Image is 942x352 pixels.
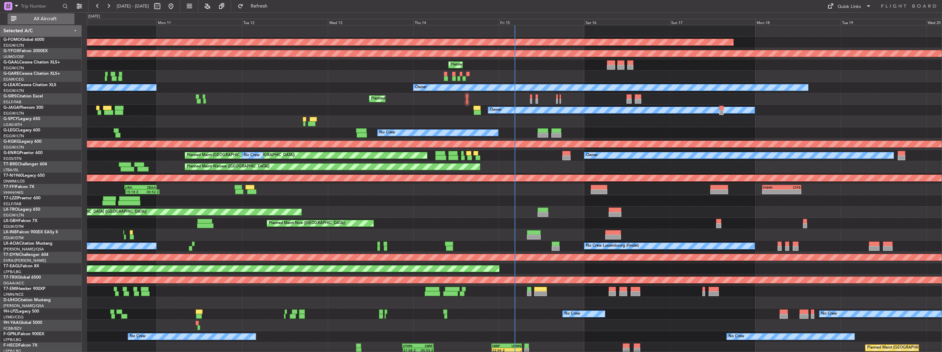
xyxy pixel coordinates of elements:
[782,190,801,194] div: -
[18,16,72,21] span: All Aircraft
[379,128,395,138] div: No Crew
[3,94,43,98] a: G-SIRSCitation Excel
[3,38,44,42] a: G-FOMOGlobal 6000
[3,49,19,53] span: G-YFOX
[3,128,40,132] a: G-LEGCLegacy 600
[586,241,639,251] div: No Crew Luxembourg (Findel)
[586,150,598,161] div: Owner
[187,150,295,161] div: Planned Maint [GEOGRAPHIC_DATA] ([GEOGRAPHIC_DATA])
[821,309,837,319] div: No Crew
[3,162,47,166] a: T7-BREChallenger 604
[3,60,60,64] a: G-GAALCessna Citation XLS+
[3,253,19,257] span: T7-DYN
[125,185,140,189] div: LIRA
[3,287,17,291] span: T7-EMI
[3,298,18,302] span: D-IJHO
[3,99,21,105] a: EGLF/FAB
[234,1,276,12] button: Refresh
[507,344,521,348] div: LFMN
[3,179,25,184] a: DNMM/LOS
[242,19,328,25] div: Tue 12
[841,19,926,25] div: Tue 19
[3,117,18,121] span: G-SPCY
[3,140,20,144] span: G-KGKG
[3,309,17,314] span: 9H-LPZ
[3,298,51,302] a: D-IJHOCitation Mustang
[3,106,19,110] span: G-JAGA
[403,344,418,348] div: LFMN
[584,19,670,25] div: Sat 16
[21,1,60,11] input: Trip Number
[564,309,580,319] div: No Crew
[670,19,755,25] div: Sun 17
[3,117,40,121] a: G-SPCYLegacy 650
[824,1,875,12] button: Quick Links
[3,140,42,144] a: G-KGKGLegacy 600
[3,196,41,200] a: T7-LZZIPraetor 600
[3,128,18,132] span: G-LEGC
[782,185,801,189] div: LTFE
[3,162,18,166] span: T7-BRE
[3,275,41,280] a: T7-TRXGlobal 6500
[3,326,22,331] a: FCBB/BZV
[3,83,18,87] span: G-LEAX
[415,82,427,93] div: Owner
[418,344,433,348] div: SBRF
[3,201,21,207] a: EGLF/FAB
[3,219,19,223] span: LX-GBH
[3,208,18,212] span: LX-TRO
[71,19,157,25] div: Sun 10
[3,66,24,71] a: EGGW/LTN
[3,269,21,274] a: LFPB/LBG
[3,275,18,280] span: T7-TRX
[3,190,24,195] a: VHHH/HKG
[187,162,269,172] div: Planned Maint Warsaw ([GEOGRAPHIC_DATA])
[3,208,40,212] a: LX-TROLegacy 650
[3,343,37,348] a: F-HECDFalcon 7X
[3,185,15,189] span: T7-FFI
[3,111,24,116] a: EGGW/LTN
[413,19,499,25] div: Thu 14
[490,105,502,115] div: Owner
[126,190,142,194] div: 15:18 Z
[3,287,45,291] a: T7-EMIHawker 900XP
[3,185,34,189] a: T7-FFIFalcon 7X
[3,174,45,178] a: T7-N1960Legacy 650
[3,156,22,161] a: EGSS/STN
[3,247,44,252] a: [PERSON_NAME]/QSA
[3,122,22,127] a: LGAV/ATH
[3,151,43,155] a: G-ENRGPraetor 600
[3,230,58,234] a: LX-INBFalcon 900EX EASy II
[3,151,20,155] span: G-ENRG
[3,337,21,342] a: LFPB/LBG
[3,88,24,93] a: EGGW/LTN
[3,106,43,110] a: G-JAGAPhenom 300
[3,242,19,246] span: LX-AOA
[3,258,46,263] a: EVRA/[PERSON_NAME]
[157,19,242,25] div: Mon 11
[3,235,24,240] a: EDLW/DTM
[3,321,19,325] span: 9H-YAA
[3,213,24,218] a: EGGW/LTN
[3,332,18,336] span: F-GPNJ
[3,174,23,178] span: T7-N1960
[728,331,744,342] div: No Crew
[8,13,74,24] button: All Aircraft
[3,167,19,173] a: LTBA/ISL
[499,19,584,25] div: Fri 15
[763,190,782,194] div: -
[244,150,260,161] div: No Crew
[3,54,24,59] a: UUMO/OSF
[3,230,17,234] span: LX-INB
[3,281,24,286] a: DGAA/ACC
[371,94,479,104] div: Planned Maint [GEOGRAPHIC_DATA] ([GEOGRAPHIC_DATA])
[3,145,24,150] a: EGGW/LTN
[3,315,23,320] a: LFMD/CEQ
[450,60,475,70] div: Planned Maint
[88,14,100,20] div: [DATE]
[142,190,159,194] div: 00:52 Z
[492,344,507,348] div: SBRF
[117,3,149,9] span: [DATE] - [DATE]
[3,133,24,139] a: EGGW/LTN
[140,185,156,189] div: ZBAA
